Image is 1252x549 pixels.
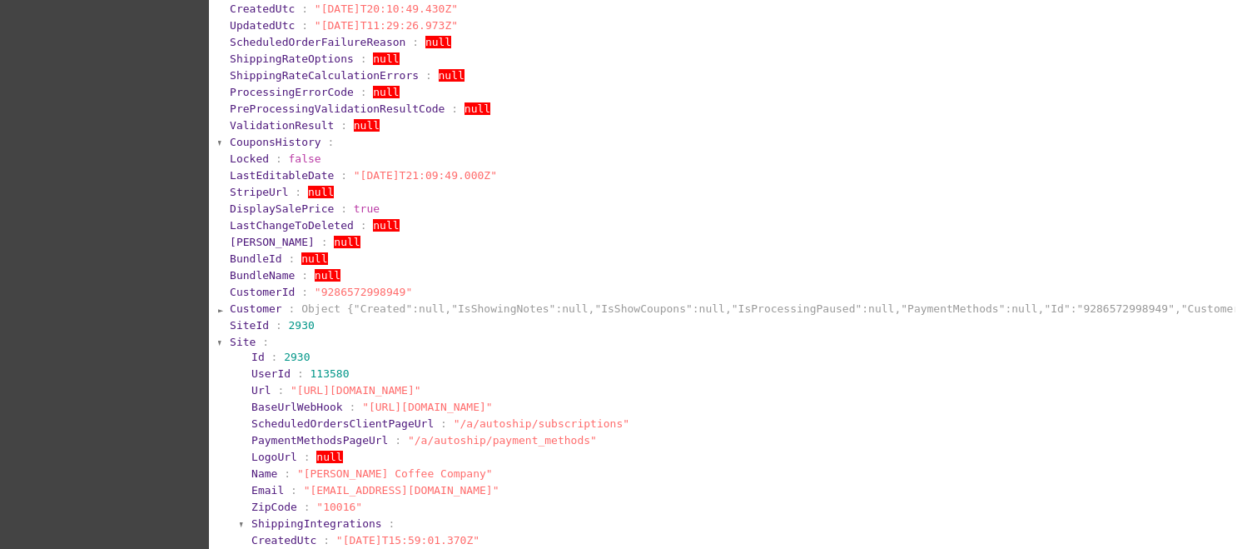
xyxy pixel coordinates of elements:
span: : [440,417,447,430]
span: Name [251,467,277,480]
span: CustomerId [230,286,295,298]
span: null [373,219,399,232]
span: false [289,152,321,165]
span: ProcessingErrorCode [230,86,354,98]
span: LastEditableDate [230,169,334,182]
span: : [360,52,367,65]
span: UpdatedUtc [230,19,295,32]
span: : [304,501,311,513]
span: ShippingIntegrations [251,517,382,530]
span: "[DATE]T20:10:49.430Z" [315,2,458,15]
span: : [360,86,367,98]
span: PreProcessingValidationResultCode [230,102,445,115]
span: : [271,351,278,363]
span: : [301,269,308,282]
span: "10016" [316,501,362,513]
span: ScheduledOrderFailureReason [230,36,405,48]
span: Email [251,484,284,497]
span: [PERSON_NAME] [230,236,315,248]
span: CouponsHistory [230,136,321,148]
span: Customer [230,302,282,315]
span: : [340,169,347,182]
span: 2930 [284,351,310,363]
span: : [340,202,347,215]
span: Locked [230,152,269,165]
span: null [373,52,399,65]
span: null [316,451,342,463]
span: null [439,69,465,82]
span: "[DATE]T21:09:49.000Z" [354,169,497,182]
span: Url [251,384,271,397]
span: BundleId [230,252,282,265]
span: : [425,69,432,82]
span: : [321,236,328,248]
span: null [308,186,334,198]
span: "[URL][DOMAIN_NAME]" [362,401,493,413]
span: "[EMAIL_ADDRESS][DOMAIN_NAME]" [304,484,499,497]
span: ShippingRateOptions [230,52,354,65]
span: : [323,534,330,547]
span: : [451,102,458,115]
span: : [277,384,284,397]
span: null [465,102,490,115]
span: DisplaySalePrice [230,202,334,215]
span: ShippingRateCalculationErrors [230,69,419,82]
span: ZipCode [251,501,297,513]
span: 2930 [289,319,315,332]
span: "[DATE]T11:29:26.973Z" [315,19,458,32]
span: : [301,286,308,298]
span: : [388,517,395,530]
span: null [315,269,340,282]
span: Site [230,336,256,348]
span: : [297,367,304,380]
span: : [295,186,301,198]
span: "/a/autoship/subscriptions" [454,417,629,430]
span: : [349,401,355,413]
span: : [327,136,334,148]
span: : [304,451,311,463]
span: CreatedUtc [251,534,316,547]
span: CreatedUtc [230,2,295,15]
span: Id [251,351,265,363]
span: : [289,302,296,315]
span: null [425,36,451,48]
span: PaymentMethodsPageUrl [251,434,388,447]
span: SiteId [230,319,269,332]
span: null [301,252,327,265]
span: : [289,252,296,265]
span: : [291,484,297,497]
span: : [276,152,282,165]
span: ValidationResult [230,119,334,132]
span: : [360,219,367,232]
span: null [334,236,360,248]
span: "[DATE]T15:59:01.370Z" [336,534,479,547]
span: : [412,36,419,48]
span: : [301,19,308,32]
span: StripeUrl [230,186,288,198]
span: ScheduledOrdersClientPageUrl [251,417,434,430]
span: : [262,336,269,348]
span: LastChangeToDeleted [230,219,354,232]
span: UserId [251,367,291,380]
span: : [395,434,401,447]
span: "9286572998949" [315,286,412,298]
span: null [373,86,399,98]
span: 113580 [311,367,350,380]
span: : [284,467,291,480]
span: "/a/autoship/payment_methods" [408,434,597,447]
span: "[URL][DOMAIN_NAME]" [291,384,421,397]
span: : [276,319,282,332]
span: null [354,119,380,132]
span: "[PERSON_NAME] Coffee Company" [297,467,493,480]
span: BundleName [230,269,295,282]
span: BaseUrlWebHook [251,401,343,413]
span: LogoUrl [251,451,297,463]
span: : [340,119,347,132]
span: : [301,2,308,15]
span: true [354,202,380,215]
